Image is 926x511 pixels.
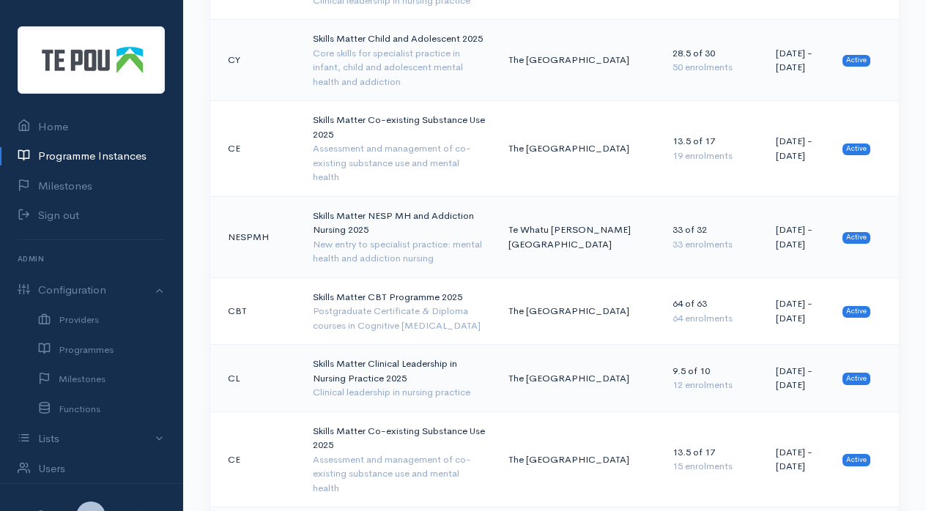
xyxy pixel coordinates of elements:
td: [DATE] - [DATE] [764,196,831,277]
div: 50 enrolments [673,60,752,75]
span: Active [842,306,870,318]
div: 19 enrolments [673,149,752,163]
td: Skills Matter Co-existing Substance Use 2025 [301,101,497,197]
span: Active [842,373,870,384]
td: [DATE] - [DATE] [764,345,831,412]
td: [DATE] - [DATE] [764,101,831,197]
td: The [GEOGRAPHIC_DATA] [497,20,660,101]
td: Skills Matter CBT Programme 2025 [301,277,497,345]
td: CE [210,101,301,197]
td: 28.5 of 30 [661,20,764,101]
span: Active [842,55,870,67]
img: Te Pou [18,26,165,94]
td: CE [210,411,301,507]
div: Core skills for specialist practice in infant, child and adolescent mental health and addiction [313,46,485,89]
h6: Admin [18,249,165,269]
td: [DATE] - [DATE] [764,20,831,101]
td: [DATE] - [DATE] [764,411,831,507]
span: Active [842,143,870,155]
div: 15 enrolments [673,459,752,474]
td: 13.5 of 17 [661,101,764,197]
td: NESPMH [210,196,301,277]
div: 64 enrolments [673,311,752,326]
div: New entry to specialist practice: mental health and addiction nursing [313,237,485,266]
td: CY [210,20,301,101]
td: 9.5 of 10 [661,345,764,412]
span: Active [842,454,870,466]
div: Postgraduate Certificate & Diploma courses in Cognitive [MEDICAL_DATA] [313,304,485,332]
td: CBT [210,277,301,345]
div: Clinical leadership in nursing practice [313,385,485,400]
div: 12 enrolments [673,378,752,392]
div: Assessment and management of co-existing substance use and mental health [313,452,485,496]
td: [DATE] - [DATE] [764,277,831,345]
td: CL [210,345,301,412]
td: 64 of 63 [661,277,764,345]
td: 13.5 of 17 [661,411,764,507]
span: Active [842,232,870,244]
td: Skills Matter Co-existing Substance Use 2025 [301,411,497,507]
td: Te Whatu [PERSON_NAME][GEOGRAPHIC_DATA] [497,196,660,277]
td: Skills Matter NESP MH and Addiction Nursing 2025 [301,196,497,277]
td: The [GEOGRAPHIC_DATA] [497,277,660,345]
td: The [GEOGRAPHIC_DATA] [497,101,660,197]
div: Assessment and management of co-existing substance use and mental health [313,141,485,184]
td: 33 of 32 [661,196,764,277]
td: The [GEOGRAPHIC_DATA] [497,411,660,507]
div: 33 enrolments [673,237,752,252]
td: Skills Matter Child and Adolescent 2025 [301,20,497,101]
td: The [GEOGRAPHIC_DATA] [497,345,660,412]
td: Skills Matter Clinical Leadership in Nursing Practice 2025 [301,345,497,412]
